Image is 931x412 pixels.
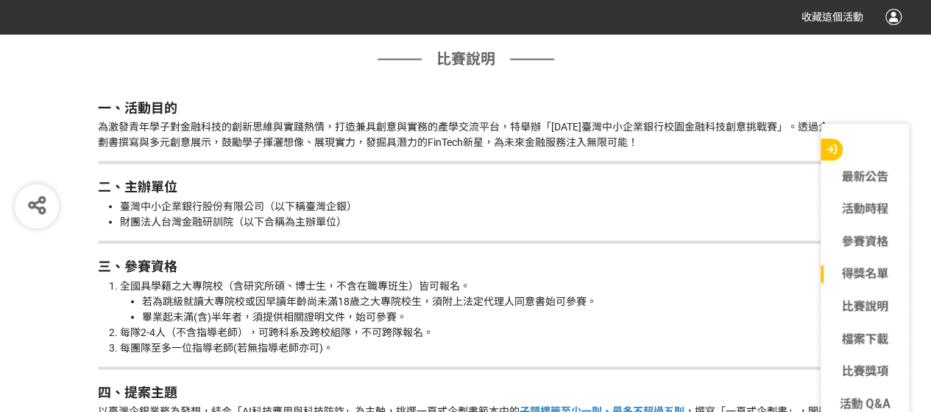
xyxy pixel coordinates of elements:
[821,168,909,186] a: 最新公告
[142,293,834,309] li: 若為跳級就讀大專院校或因早讀年齡尚未滿18歲之大專院校生，須附上法定代理人同意書始可參賽。
[120,214,834,229] li: 財團法人台灣金融研訓院（以下合稱為主辦單位）
[98,99,177,115] strong: 一、活動目的
[98,119,834,150] p: 為激發青年學子對金融科技的創新思維與實踐熱情，打造兼具創意與實務的產學交流平台，特舉辦「[DATE]臺灣中小企業銀行校園金融科技創意挑戰賽」。透過企劃書撰寫與多元創意展示，鼓勵學子揮灑想像、展現...
[821,200,909,218] a: 活動時程
[98,178,177,194] strong: 二、主辦單位
[821,265,909,283] a: 得獎名單
[821,233,909,251] a: 參賽資格
[120,198,834,214] li: 臺灣中小企業銀行股份有限公司（以下稱臺灣企銀）
[120,278,834,324] li: 全國具學籍之大專院校（含研究所碩、博士生，不含在職專班生）皆可報名。
[436,48,495,70] span: 比賽說明
[821,330,909,348] a: 檔案下載
[801,11,863,23] span: 收藏這個活動
[821,363,909,380] a: 比賽獎項
[120,340,834,355] li: 每團隊至多一位指導老師(若無指導老師亦可)。
[98,258,177,273] strong: 三、參賽資格
[98,384,177,399] strong: 四、提案主題
[120,324,834,340] li: 每隊2-4人（不含指導老師），可跨科系及跨校組隊，不可跨隊報名。
[821,298,909,315] a: 比賽說明
[142,309,834,324] li: 畢業起未滿(含)半年者，須提供相關證明文件，始可參賽。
